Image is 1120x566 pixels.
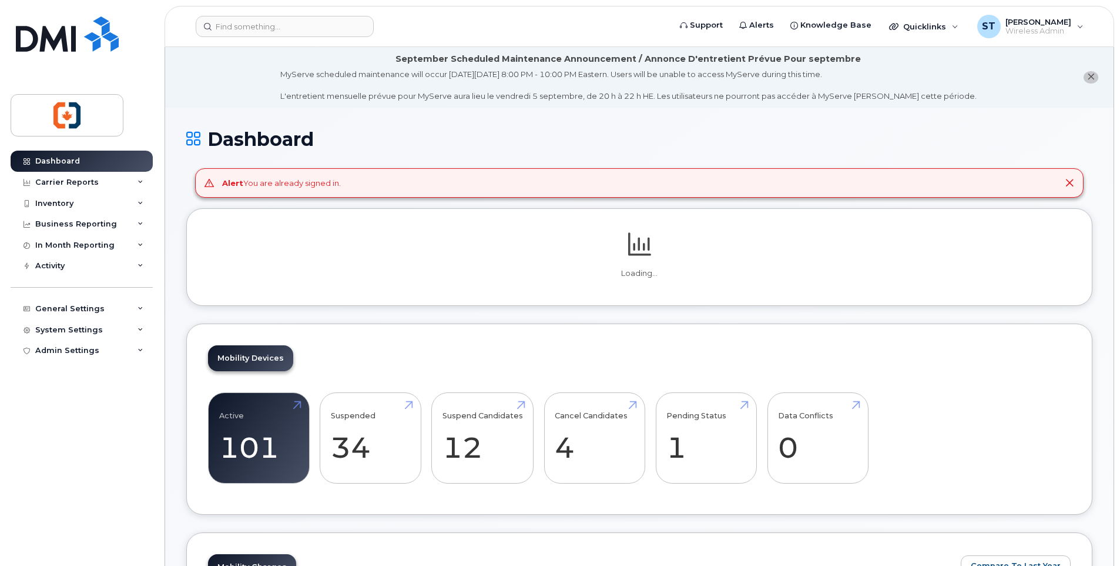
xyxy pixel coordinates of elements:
div: MyServe scheduled maintenance will occur [DATE][DATE] 8:00 PM - 10:00 PM Eastern. Users will be u... [280,69,977,102]
button: close notification [1084,71,1098,84]
a: Suspend Candidates 12 [442,399,523,477]
div: September Scheduled Maintenance Announcement / Annonce D'entretient Prévue Pour septembre [395,53,861,65]
a: Mobility Devices [208,345,293,371]
strong: Alert [222,178,243,188]
a: Active 101 [219,399,299,477]
h1: Dashboard [186,129,1092,149]
a: Pending Status 1 [666,399,746,477]
a: Cancel Candidates 4 [555,399,634,477]
div: You are already signed in. [222,178,341,189]
a: Data Conflicts 0 [778,399,857,477]
p: Loading... [208,268,1071,279]
a: Suspended 34 [331,399,410,477]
